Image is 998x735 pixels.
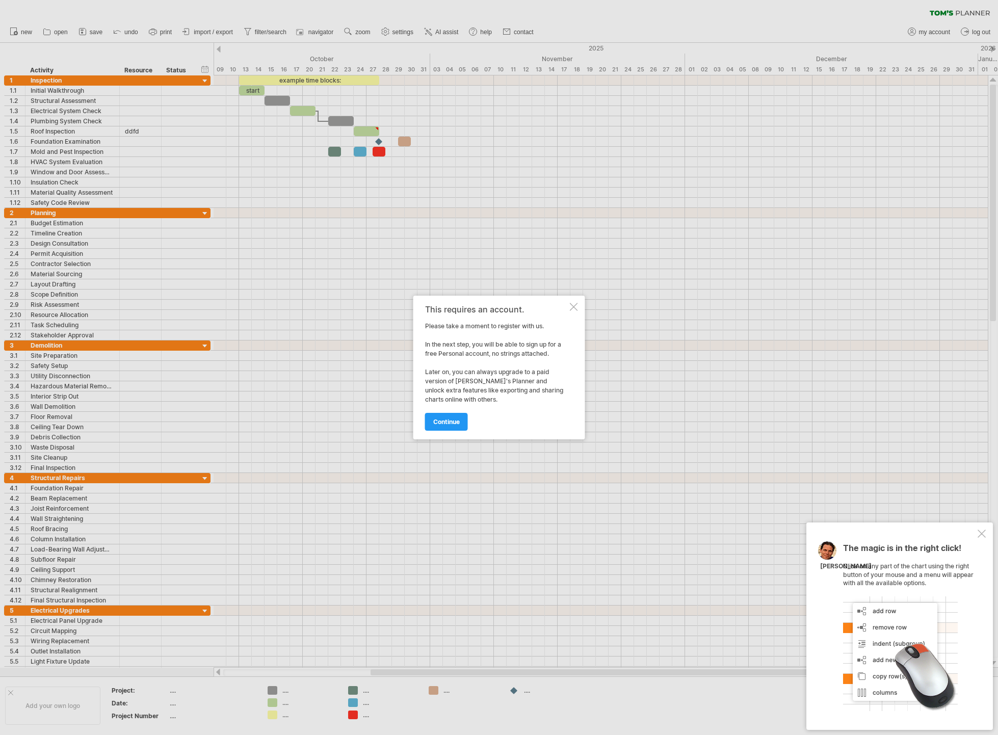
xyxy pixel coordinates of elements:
div: Please take a moment to register with us. In the next step, you will be able to sign up for a fre... [425,305,568,430]
span: The magic is in the right click! [843,543,961,558]
a: continue [425,413,468,431]
div: Click on any part of the chart using the right button of your mouse and a menu will appear with a... [843,544,976,711]
div: [PERSON_NAME] [820,562,872,571]
span: continue [433,418,460,426]
div: This requires an account. [425,305,568,314]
